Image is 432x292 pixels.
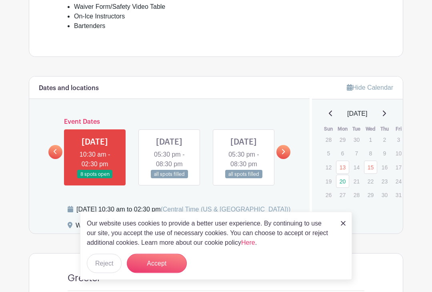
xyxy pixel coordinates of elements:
div: [DATE] 10:30 am to 02:30 pm [76,205,290,215]
a: 20 [336,175,349,188]
p: 9 [378,147,391,160]
p: 30 [378,189,391,201]
a: 15 [364,161,377,174]
a: Here [241,239,255,246]
p: 14 [350,161,363,174]
p: 24 [392,175,405,188]
th: Mon [336,125,350,133]
p: 8 [364,147,377,160]
button: Accept [127,254,187,273]
p: 2 [378,134,391,146]
th: Tue [350,125,364,133]
p: 21 [350,175,363,188]
th: Fri [392,125,406,133]
p: 26 [322,189,335,201]
p: 3 [392,134,405,146]
th: Sun [322,125,336,133]
p: 17 [392,161,405,174]
button: Reject [87,254,122,273]
a: 13 [336,161,349,174]
p: 1 [364,134,377,146]
p: 10 [392,147,405,160]
p: 28 [322,134,335,146]
p: 7 [350,147,363,160]
span: (Central Time (US & [GEOGRAPHIC_DATA])) [160,206,290,213]
li: On-Ice Instructors [74,12,364,22]
p: 6 [336,147,349,160]
p: 30 [350,134,363,146]
p: 22 [364,175,377,188]
h6: Event Dates [62,119,276,126]
div: Wausau Curling Club, [76,221,138,234]
p: 31 [392,189,405,201]
p: 29 [364,189,377,201]
th: Thu [378,125,392,133]
p: 29 [336,134,349,146]
p: 12 [322,161,335,174]
p: 19 [322,175,335,188]
h4: Greeter [68,273,101,284]
img: close_button-5f87c8562297e5c2d7936805f587ecaba9071eb48480494691a3f1689db116b3.svg [341,221,346,226]
p: 28 [350,189,363,201]
p: 27 [336,189,349,201]
p: 23 [378,175,391,188]
p: 5 [322,147,335,160]
th: Wed [364,125,378,133]
span: [DATE] [347,109,367,119]
li: Bartenders [74,22,364,31]
a: Hide Calendar [347,85,393,91]
p: 16 [378,161,391,174]
p: Our website uses cookies to provide a better user experience. By continuing to use our site, you ... [87,219,332,248]
li: Waiver Form/Safety Video Table [74,2,364,12]
h6: Dates and locations [39,85,99,93]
